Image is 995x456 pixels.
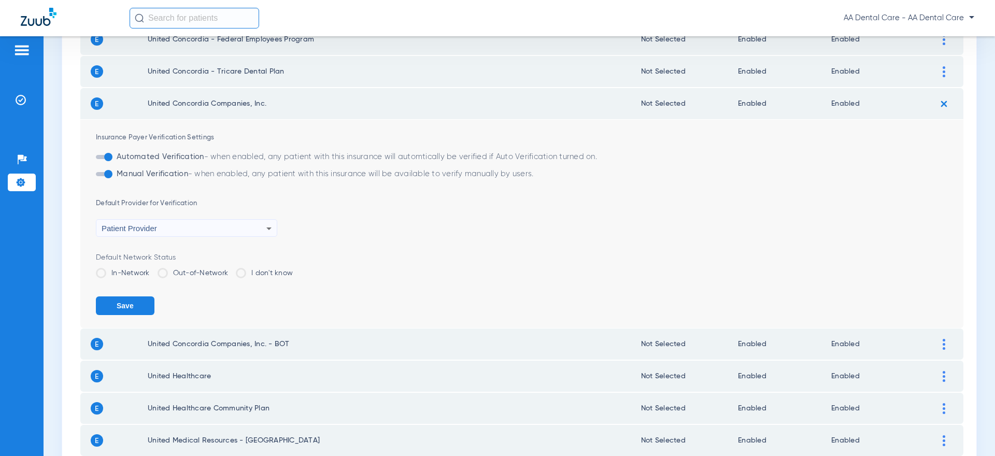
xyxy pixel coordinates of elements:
span: E [91,370,103,382]
td: United Healthcare [148,361,641,392]
img: group-vertical.svg [943,339,945,350]
td: United Medical Resources - [GEOGRAPHIC_DATA] [148,425,641,456]
span: Not Selected [641,405,686,412]
span: E [91,434,103,447]
span: - when enabled, any patient with this insurance will automtically be verified if Auto Verificatio... [204,153,597,161]
span: Enabled [831,405,860,412]
div: Default Network Status [96,252,963,263]
span: Not Selected [641,373,686,380]
img: group-vertical.svg [943,371,945,382]
label: Out-of-Network [158,268,229,278]
span: E [91,33,103,46]
span: Not Selected [641,437,686,444]
span: - when enabled, any patient with this insurance will be available to verify manually by users. [188,170,534,178]
span: Enabled [738,36,766,43]
td: United Concordia - Federal Employees Program [148,24,641,55]
span: Enabled [738,437,766,444]
span: Enabled [831,437,860,444]
td: United Concordia - Tricare Dental Plan [148,56,641,87]
img: group-vertical.svg [943,435,945,446]
span: E [91,338,103,350]
label: I don't know [236,268,293,278]
span: AA Dental Care - AA Dental Care [844,13,974,23]
span: Enabled [831,36,860,43]
span: Enabled [738,340,766,348]
span: Not Selected [641,340,686,348]
span: Enabled [738,373,766,380]
span: Not Selected [641,36,686,43]
span: Enabled [738,68,766,75]
span: Patient Provider [102,224,157,233]
img: group-vertical.svg [943,403,945,414]
img: Search Icon [135,13,144,23]
img: Zuub Logo [21,8,56,26]
td: United Concordia Companies, Inc. - BOT [148,329,641,360]
span: Enabled [831,373,860,380]
span: Enabled [831,340,860,348]
label: Automated Verification [115,152,597,162]
span: E [91,65,103,78]
td: United Healthcare Community Plan [148,393,641,424]
app-insurance-payer-mapping-network-stat: Default Network Status [96,252,963,286]
span: Enabled [738,405,766,412]
span: Not Selected [641,68,686,75]
label: In-Network [96,268,150,278]
button: Save [96,296,154,315]
img: plus.svg [935,95,953,112]
label: Manual Verification [115,169,533,179]
span: Not Selected [641,100,686,107]
span: Enabled [831,100,860,107]
img: hamburger-icon [13,44,30,56]
span: E [91,97,103,110]
span: E [91,402,103,415]
td: United Concordia Companies, Inc. [148,88,641,119]
span: Enabled [738,100,766,107]
div: Insurance Payer Verification Settings [96,133,963,143]
img: group-vertical.svg [943,34,945,45]
span: Enabled [831,68,860,75]
input: Search for patients [130,8,259,28]
img: group-vertical.svg [943,66,945,77]
span: Default Provider for Verification [96,200,197,207]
